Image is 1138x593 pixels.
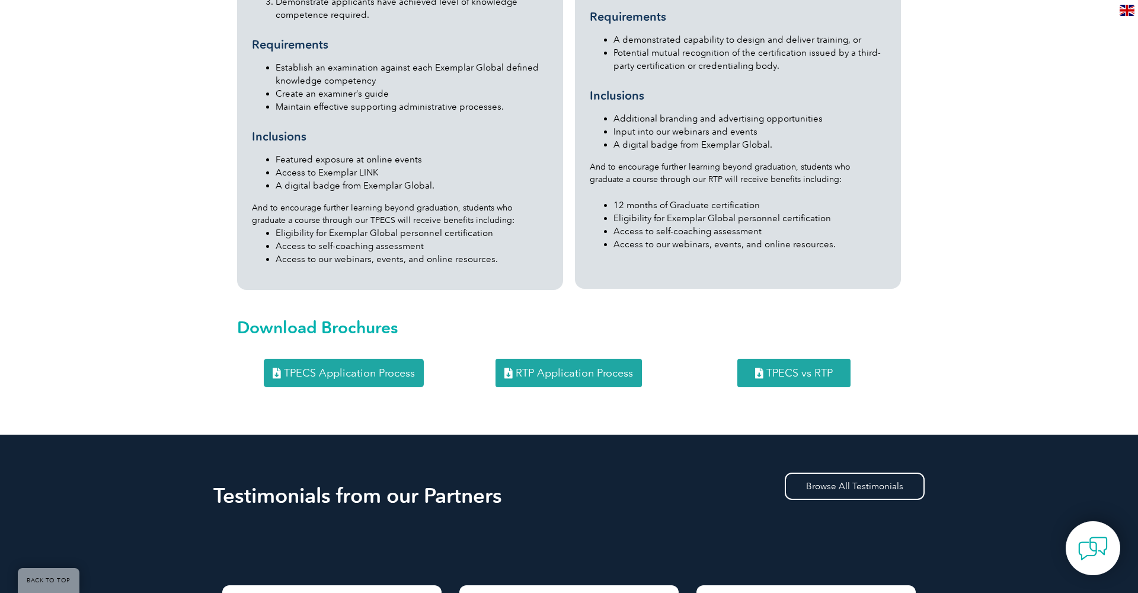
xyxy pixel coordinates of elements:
li: Access to our webinars, events, and online resources. [276,253,548,266]
img: contact-chat.png [1078,534,1108,563]
span: TPECS vs RTP [766,368,833,378]
li: Eligibility for Exemplar Global personnel certification [276,227,548,240]
li: Access to self-coaching assessment [613,225,886,238]
a: RTP Application Process [496,359,642,387]
h3: Requirements [252,37,548,52]
li: Establish an examination against each Exemplar Global defined knowledge competency [276,61,548,87]
li: Access to Exemplar LINK [276,166,548,179]
a: TPECS Application Process [264,359,424,387]
span: RTP Application Process [516,368,633,378]
li: Create an examiner’s guide [276,87,548,100]
li: A demonstrated capability to design and deliver training, or [613,33,886,46]
li: 12 months of Graduate certification [613,199,886,212]
h2: Testimonials from our Partners [213,486,925,505]
li: Maintain effective supporting administrative processes. [276,100,548,113]
h2: Download Brochures [237,318,901,337]
li: Featured exposure at online events [276,153,548,166]
a: Browse All Testimonials [785,473,925,500]
li: Input into our webinars and events [613,125,886,138]
img: en [1120,5,1134,16]
h3: Inclusions [590,88,886,103]
li: Access to self-coaching assessment [276,240,548,253]
li: Additional branding and advertising opportunities [613,112,886,125]
h3: Inclusions [252,129,548,144]
a: TPECS vs RTP [737,359,851,387]
a: BACK TO TOP [18,568,79,593]
li: A digital badge from Exemplar Global. [613,138,886,151]
li: Access to our webinars, events, and online resources. [613,238,886,251]
li: Potential mutual recognition of the certification issued by a third-party certification or creden... [613,46,886,72]
li: A digital badge from Exemplar Global. [276,179,548,192]
h3: Requirements [590,9,886,24]
span: TPECS Application Process [284,368,415,378]
li: Eligibility for Exemplar Global personnel certification [613,212,886,225]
